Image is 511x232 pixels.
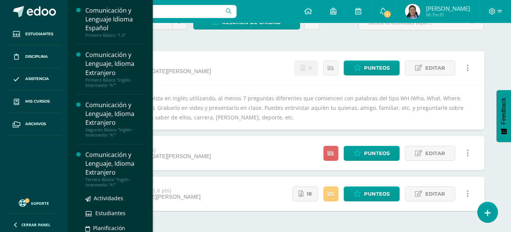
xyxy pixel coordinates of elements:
[6,46,61,68] a: Disciplina
[425,146,445,160] span: Editar
[25,121,46,127] span: Archivos
[6,90,61,113] a: Mis cursos
[85,51,144,77] div: Comunicación y Lenguaje, Idioma Extranjero
[150,153,211,159] span: [DATE][PERSON_NAME]
[6,113,61,136] a: Archivos
[85,6,144,38] a: Comunicación y Lenguaje Idioma EspañolPrimero Básico "1.3"
[344,186,400,201] a: Punteos
[9,198,58,208] a: Soporte
[426,11,470,18] span: Mi Perfil
[425,187,445,201] span: Editar
[85,150,144,177] div: Comunicación y Lenguaje, Idioma Extranjero
[85,101,144,138] a: Comunicación y Lenguaje, Idioma ExtranjeroSegundo Básico "Inglés - Intermedio "A""
[140,194,201,200] span: [DATE][PERSON_NAME]
[85,77,144,88] div: Primero Básico "Inglés - Intermedio "A""
[309,61,312,75] span: 0
[6,68,61,91] a: Asistencia
[405,4,420,19] img: 7789f009e13315f724d5653bd3ad03c2.png
[85,177,144,188] div: Tercero Básico "Inglés - Intermedio "A""
[150,68,211,74] span: [DATE][PERSON_NAME]
[364,61,390,75] span: Punteos
[344,146,400,161] a: Punteos
[25,54,48,60] span: Disciplina
[94,85,485,130] div: Hacer una entrevista en inglés utilizando, al menos 7 preguntas diferentes que comiencen con pala...
[31,201,49,206] span: Soporte
[496,90,511,142] button: Feedback - Mostrar encuesta
[500,98,507,124] span: Feedback
[85,150,144,188] a: Comunicación y Lenguaje, Idioma ExtranjeroTercero Básico "Inglés - Intermedio "A""
[103,147,211,153] div: Spelling Bee
[383,10,392,18] span: 1
[151,188,171,194] strong: (1.0 pts)
[85,51,144,88] a: Comunicación y Lenguaje, Idioma ExtranjeroPrimero Básico "Inglés - Intermedio "A""
[344,60,400,75] a: Punteos
[364,146,390,160] span: Punteos
[85,6,144,33] div: Comunicación y Lenguaje Idioma Español
[292,186,318,201] a: 18
[6,23,61,46] a: Estudiantes
[425,61,445,75] span: Editar
[93,224,125,232] span: Planificación
[85,209,144,217] a: Estudiantes
[21,222,51,227] span: Cerrar panel
[307,187,312,201] span: 18
[25,31,53,37] span: Estudiantes
[25,76,49,82] span: Asistencia
[85,101,144,127] div: Comunicación y Lenguaje, Idioma Extranjero
[72,5,237,18] input: Busca un usuario...
[85,33,144,38] div: Primero Básico "1.3"
[95,209,126,217] span: Estudiantes
[85,194,144,203] a: Actividades
[94,194,123,202] span: Actividades
[294,60,318,75] a: No se han realizado entregas
[85,127,144,138] div: Segundo Básico "Inglés - Intermedio "A""
[364,187,390,201] span: Punteos
[426,5,470,12] span: [PERSON_NAME]
[103,62,211,68] div: Interview
[25,98,50,105] span: Mis cursos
